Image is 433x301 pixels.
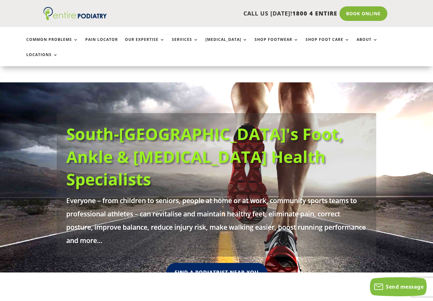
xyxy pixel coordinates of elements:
p: CALL US [DATE]! [122,10,337,18]
a: South-[GEOGRAPHIC_DATA]'s Foot, Ankle & [MEDICAL_DATA] Health Specialists [66,123,343,190]
a: [MEDICAL_DATA] [205,37,248,51]
a: About [357,37,378,51]
span: 1800 4 ENTIRE [292,10,337,17]
p: Everyone – from children to seniors, people at home or at work, community sports teams to profess... [66,194,367,247]
button: Send message [370,277,427,296]
a: Shop Footwear [255,37,299,51]
img: logo (1) [43,7,107,20]
span: Send message [386,283,423,290]
a: Locations [26,53,58,66]
a: Find A Podiatrist Near You [166,263,267,282]
a: Services [172,37,198,51]
a: Pain Locator [85,37,118,51]
a: Our Expertise [125,37,165,51]
a: Entire Podiatry [43,15,107,22]
a: Common Problems [26,37,78,51]
a: Shop Foot Care [306,37,350,51]
a: Book Online [339,6,387,21]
